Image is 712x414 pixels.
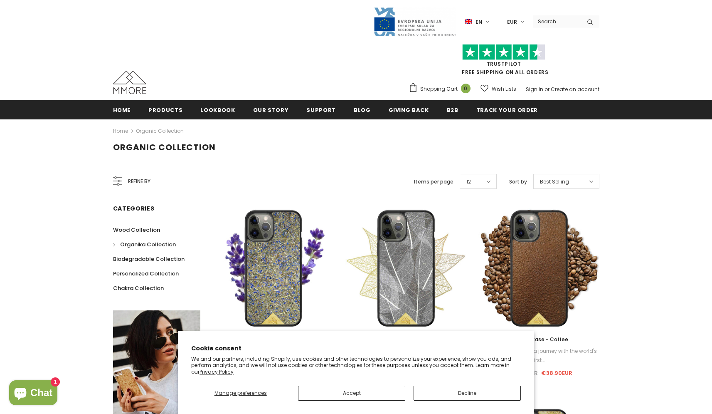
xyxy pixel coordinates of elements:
a: Shopping Cart 0 [409,83,475,95]
a: Personalized Collection [113,266,179,281]
a: Privacy Policy [200,368,234,375]
a: Blog [354,100,371,119]
a: Javni Razpis [373,18,456,25]
img: Javni Razpis [373,7,456,37]
a: Giving back [389,100,429,119]
div: Take your senses on a journey with the world's first... [478,347,599,365]
a: Lookbook [200,100,235,119]
span: Wood Collection [113,226,160,234]
a: Biodegradable Collection [113,252,185,266]
span: Best Selling [540,178,569,186]
a: Home [113,100,131,119]
span: Home [113,106,131,114]
a: Sign In [526,86,543,93]
a: Organic Collection [136,127,184,134]
a: support [306,100,336,119]
span: Refine by [128,177,150,186]
inbox-online-store-chat: Shopify online store chat [7,380,60,407]
span: Lookbook [200,106,235,114]
span: B2B [447,106,458,114]
p: We and our partners, including Shopify, use cookies and other technologies to personalize your ex... [191,356,521,375]
a: Wood Collection [113,223,160,237]
button: Manage preferences [191,386,290,401]
a: Home [113,126,128,136]
a: Organika Collection [113,237,176,252]
span: Manage preferences [214,389,267,397]
span: 12 [466,178,471,186]
span: Products [148,106,182,114]
span: or [544,86,549,93]
span: €44.90EUR [505,369,538,377]
input: Search Site [533,15,581,27]
button: Decline [414,386,521,401]
a: B2B [447,100,458,119]
h2: Cookie consent [191,344,521,353]
a: Wish Lists [480,82,516,96]
span: Organic Case - Coffee [510,336,568,343]
a: Trustpilot [487,60,521,67]
a: Organic Case - Coffee [478,335,599,344]
span: support [306,106,336,114]
img: MMORE Cases [113,71,146,94]
span: en [475,18,482,26]
span: €38.90EUR [541,369,572,377]
span: Biodegradable Collection [113,255,185,263]
span: Organic Collection [113,141,216,153]
span: FREE SHIPPING ON ALL ORDERS [409,48,599,76]
span: Track your order [476,106,538,114]
span: Wish Lists [492,85,516,93]
label: Items per page [414,178,453,186]
span: Chakra Collection [113,284,164,292]
img: Trust Pilot Stars [462,44,545,60]
button: Accept [298,386,405,401]
a: Track your order [476,100,538,119]
span: Blog [354,106,371,114]
span: Our Story [253,106,289,114]
a: Create an account [551,86,599,93]
span: Organika Collection [120,240,176,248]
a: Chakra Collection [113,281,164,295]
span: EUR [507,18,517,26]
a: Our Story [253,100,289,119]
span: 0 [461,84,471,93]
label: Sort by [509,178,527,186]
span: Personalized Collection [113,270,179,278]
img: i-lang-1.png [465,18,472,25]
a: Products [148,100,182,119]
span: Giving back [389,106,429,114]
span: Categories [113,204,155,213]
span: Shopping Cart [420,85,458,93]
